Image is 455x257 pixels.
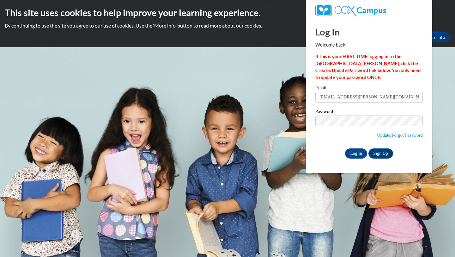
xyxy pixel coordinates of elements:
[315,85,423,92] label: Email
[377,133,423,138] a: Update/Forgot Password
[5,22,450,29] p: By continuing to use the site you agree to our use of cookies. Use the ‘More info’ button to read...
[421,32,450,42] a: More Info
[5,6,450,19] h2: This site uses cookies to help improve your learning experience.
[315,54,421,80] strong: If this is your FIRST TIME logging in to the [GEOGRAPHIC_DATA][PERSON_NAME], click the Create/Upd...
[315,109,423,116] label: Password
[315,5,386,16] img: COX Campus
[315,41,423,48] p: Welcome back!
[345,148,367,159] input: Log In
[368,148,393,159] a: Sign Up
[315,5,423,16] a: COX Campus
[315,25,423,38] h1: Log In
